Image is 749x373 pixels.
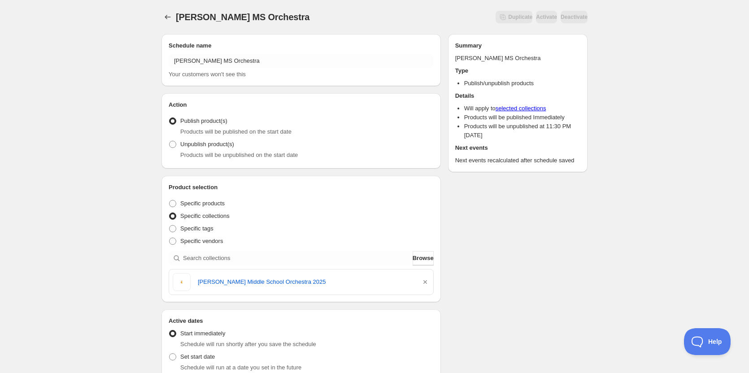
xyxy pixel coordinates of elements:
[180,200,225,207] span: Specific products
[455,143,580,152] h2: Next events
[455,91,580,100] h2: Details
[455,156,580,165] p: Next events recalculated after schedule saved
[413,251,434,265] button: Browse
[180,330,225,337] span: Start immediately
[464,104,580,113] li: Will apply to
[169,317,434,325] h2: Active dates
[161,11,174,23] button: Schedules
[180,364,301,371] span: Schedule will run at a date you set in the future
[169,100,434,109] h2: Action
[455,66,580,75] h2: Type
[198,278,414,286] a: [PERSON_NAME] Middle School Orchestra 2025
[180,152,298,158] span: Products will be unpublished on the start date
[464,79,580,88] li: Publish/unpublish products
[180,353,215,360] span: Set start date
[183,251,411,265] input: Search collections
[180,225,213,232] span: Specific tags
[496,105,546,112] a: selected collections
[180,128,292,135] span: Products will be published on the start date
[180,238,223,244] span: Specific vendors
[169,41,434,50] h2: Schedule name
[413,254,434,263] span: Browse
[180,117,227,124] span: Publish product(s)
[180,213,230,219] span: Specific collections
[180,141,234,147] span: Unpublish product(s)
[455,54,580,63] p: [PERSON_NAME] MS Orchestra
[464,113,580,122] li: Products will be published Immediately
[455,41,580,50] h2: Summary
[169,183,434,192] h2: Product selection
[169,71,246,78] span: Your customers won't see this
[176,12,309,22] span: [PERSON_NAME] MS Orchestra
[464,122,580,140] li: Products will be unpublished at 11:30 PM [DATE]
[180,341,316,347] span: Schedule will run shortly after you save the schedule
[684,328,731,355] iframe: Toggle Customer Support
